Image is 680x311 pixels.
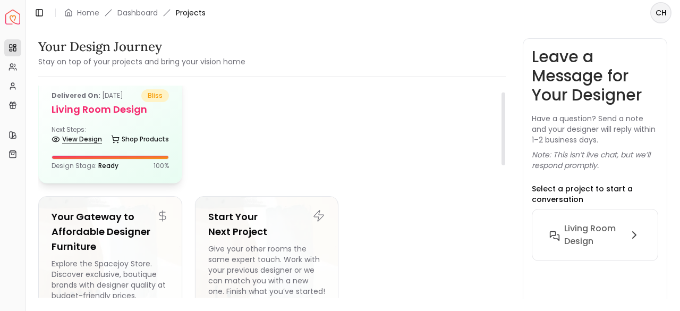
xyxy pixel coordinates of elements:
nav: breadcrumb [64,7,206,18]
b: Delivered on: [52,91,100,100]
span: bliss [141,89,169,102]
div: Give your other rooms the same expert touch. Work with your previous designer or we can match you... [208,243,326,301]
p: Note: This isn’t live chat, but we’ll respond promptly. [532,149,658,171]
span: Projects [176,7,206,18]
span: Ready [98,161,118,170]
p: Design Stage: [52,162,118,170]
p: [DATE] [52,89,123,102]
a: Spacejoy [5,10,20,24]
img: Spacejoy Logo [5,10,20,24]
div: Explore the Spacejoy Store. Discover exclusive, boutique brands with designer quality at budget-f... [52,258,169,301]
h6: Living Room design [564,222,624,248]
div: Next Steps: [52,125,169,147]
a: Home [77,7,99,18]
span: CH [651,3,670,22]
h3: Leave a Message for Your Designer [532,47,658,105]
a: View Design [52,132,102,147]
a: Dashboard [117,7,158,18]
p: 100 % [154,162,169,170]
p: Have a question? Send a note and your designer will reply within 1–2 business days. [532,113,658,145]
a: Shop Products [111,132,169,147]
small: Stay on top of your projects and bring your vision home [38,56,245,67]
h5: Living Room design [52,102,169,117]
p: Select a project to start a conversation [532,183,658,205]
h5: Start Your Next Project [208,209,326,239]
h5: Your Gateway to Affordable Designer Furniture [52,209,169,254]
h3: Your Design Journey [38,38,245,55]
button: CH [650,2,671,23]
button: Living Room design [541,218,649,252]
